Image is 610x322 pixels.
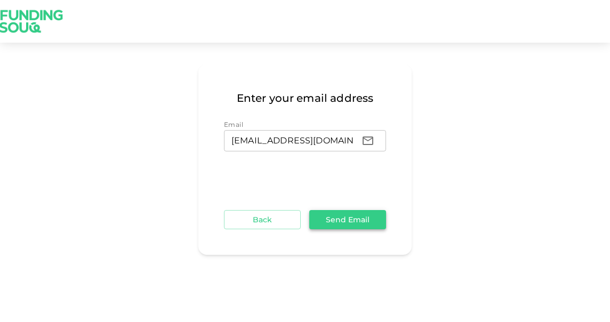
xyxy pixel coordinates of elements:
[224,90,386,107] span: Enter your email address
[224,130,353,151] input: email
[224,160,386,202] iframe: reCAPTCHA
[224,210,301,229] button: Back
[309,210,386,229] button: Send Email
[224,120,243,128] span: Email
